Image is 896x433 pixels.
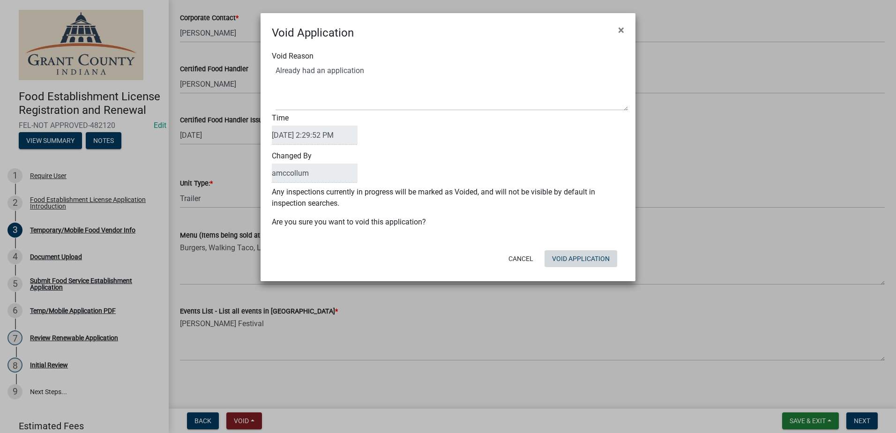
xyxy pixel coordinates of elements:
p: Are you sure you want to void this application? [272,216,624,228]
button: Cancel [501,250,541,267]
button: Close [611,17,632,43]
span: × [618,23,624,37]
label: Time [272,114,358,145]
label: Changed By [272,152,358,183]
input: ClosedBy [272,164,358,183]
h4: Void Application [272,24,354,41]
input: DateTime [272,126,358,145]
button: Void Application [545,250,617,267]
label: Void Reason [272,52,314,60]
p: Any inspections currently in progress will be marked as Voided, and will not be visible by defaul... [272,187,624,209]
textarea: Void Reason [276,64,628,111]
